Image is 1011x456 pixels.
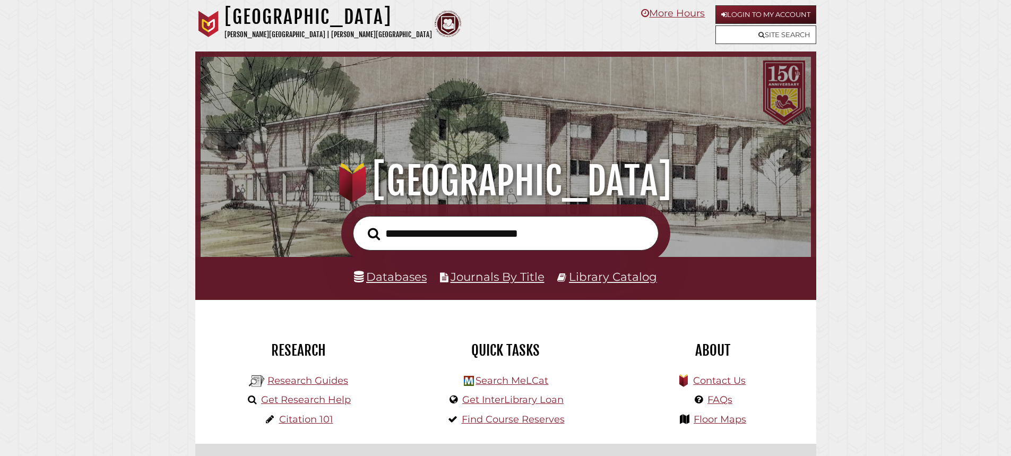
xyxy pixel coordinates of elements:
[279,414,333,425] a: Citation 101
[693,375,746,386] a: Contact Us
[368,227,380,240] i: Search
[261,394,351,406] a: Get Research Help
[464,376,474,386] img: Hekman Library Logo
[195,11,222,37] img: Calvin University
[410,341,601,359] h2: Quick Tasks
[267,375,348,386] a: Research Guides
[715,25,816,44] a: Site Search
[641,7,705,19] a: More Hours
[354,270,427,283] a: Databases
[249,373,265,389] img: Hekman Library Logo
[224,29,432,41] p: [PERSON_NAME][GEOGRAPHIC_DATA] | [PERSON_NAME][GEOGRAPHIC_DATA]
[462,414,565,425] a: Find Course Reserves
[694,414,746,425] a: Floor Maps
[362,225,385,244] button: Search
[707,394,732,406] a: FAQs
[569,270,657,283] a: Library Catalog
[203,341,394,359] h2: Research
[476,375,548,386] a: Search MeLCat
[617,341,808,359] h2: About
[451,270,545,283] a: Journals By Title
[215,158,796,204] h1: [GEOGRAPHIC_DATA]
[715,5,816,24] a: Login to My Account
[224,5,432,29] h1: [GEOGRAPHIC_DATA]
[435,11,461,37] img: Calvin Theological Seminary
[462,394,564,406] a: Get InterLibrary Loan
